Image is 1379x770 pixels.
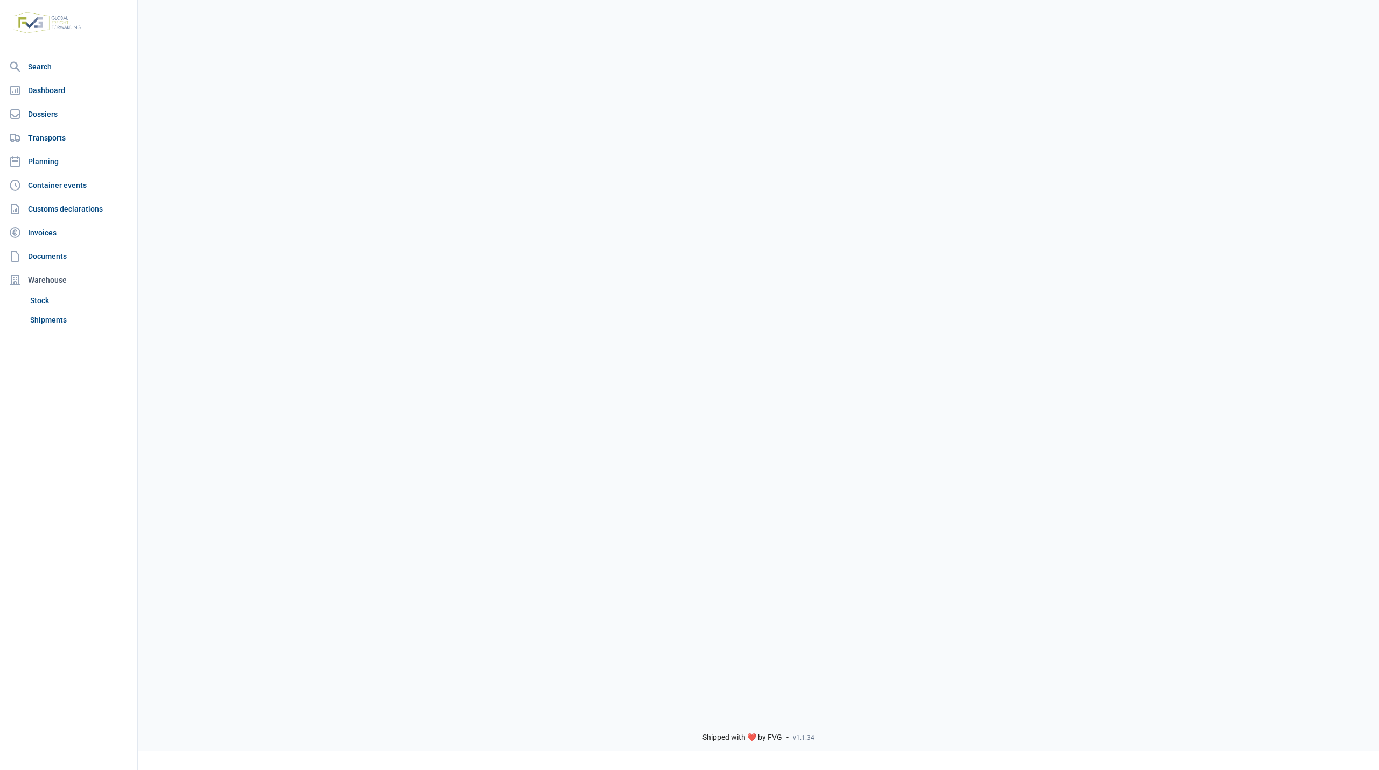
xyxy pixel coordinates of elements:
a: Documents [4,246,133,267]
span: - [786,733,789,743]
span: v1.1.34 [793,733,814,742]
a: Invoices [4,222,133,243]
a: Customs declarations [4,198,133,220]
a: Container events [4,174,133,196]
a: Planning [4,151,133,172]
a: Dossiers [4,103,133,125]
span: Shipped with ❤️ by FVG [702,733,782,743]
a: Stock [26,291,133,310]
a: Search [4,56,133,78]
a: Shipments [26,310,133,330]
a: Dashboard [4,80,133,101]
a: Transports [4,127,133,149]
div: Warehouse [4,269,133,291]
img: FVG - Global freight forwarding [9,8,85,38]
